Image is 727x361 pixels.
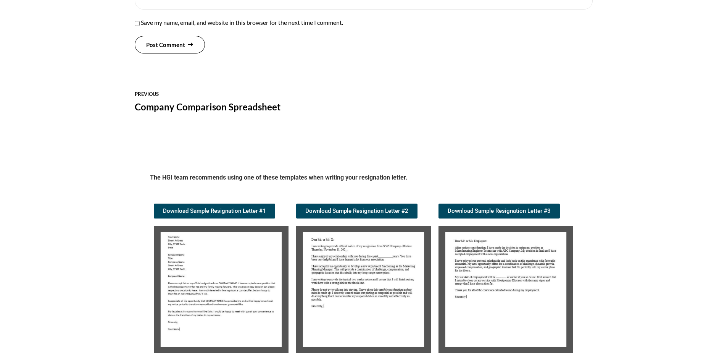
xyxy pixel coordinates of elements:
[146,41,185,48] span: Post Comment
[438,204,560,219] a: Download Sample Resignation Letter #3
[135,92,364,97] div: previous
[135,100,364,113] div: Company Comparison Spreadsheet
[135,36,205,53] button: Post Comment
[150,173,577,185] h5: The HGI team recommends using one of these templates when writing your resignation letter.
[135,84,364,121] a: previous Company Comparison Spreadsheet
[154,204,275,219] a: Download Sample Resignation Letter #1
[163,208,266,214] span: Download Sample Resignation Letter #1
[448,208,551,214] span: Download Sample Resignation Letter #3
[305,208,408,214] span: Download Sample Resignation Letter #2
[141,19,343,26] label: Save my name, email, and website in this browser for the next time I comment.
[296,204,418,219] a: Download Sample Resignation Letter #2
